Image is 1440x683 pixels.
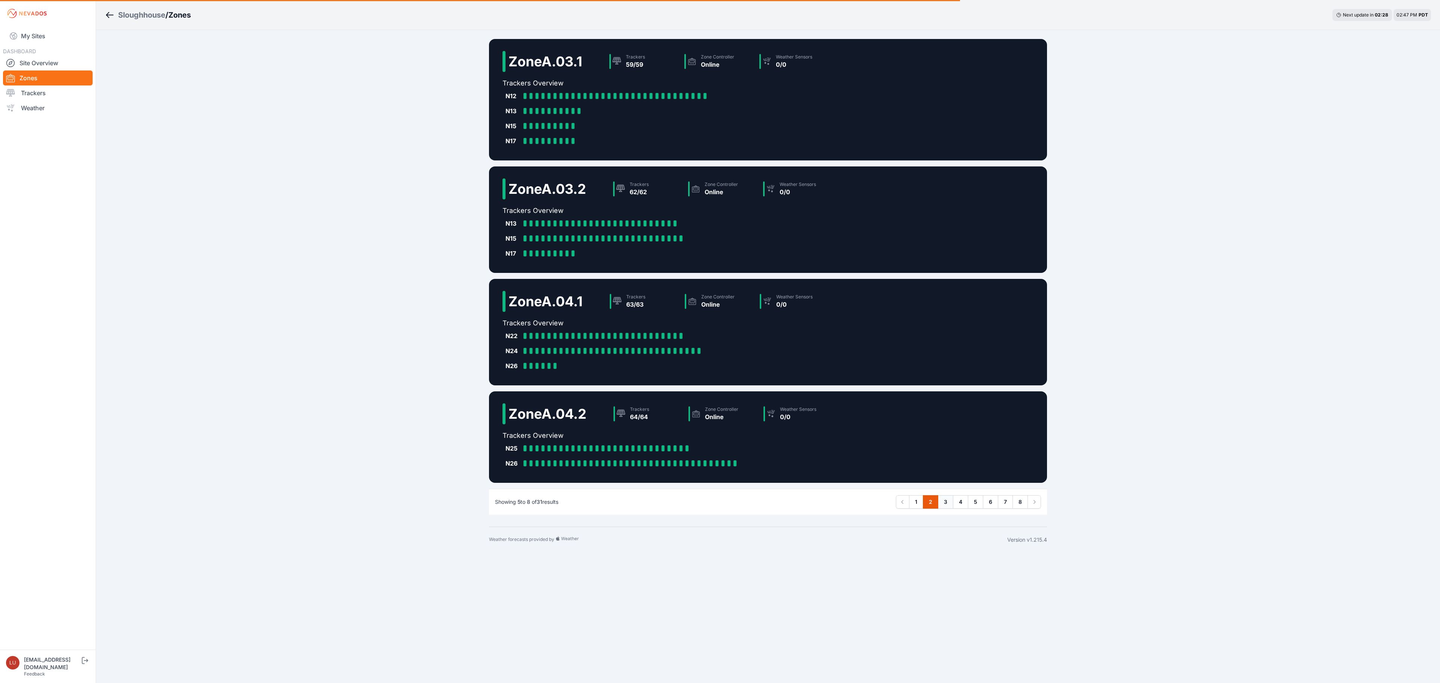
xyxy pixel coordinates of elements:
[1396,12,1417,18] span: 02:47 PM
[780,412,816,421] div: 0/0
[705,406,738,412] div: Zone Controller
[630,406,649,412] div: Trackers
[780,187,816,196] div: 0/0
[165,10,168,20] span: /
[6,7,48,19] img: Nevados
[1343,12,1374,18] span: Next update in
[896,495,1041,509] nav: Pagination
[1007,536,1047,544] div: Version v1.215.4
[998,495,1013,509] a: 7
[705,181,738,187] div: Zone Controller
[607,291,682,312] a: Trackers63/63
[3,85,93,100] a: Trackers
[508,181,586,196] h2: Zone A.03.2
[760,403,835,424] a: Weather Sensors0/0
[502,430,835,441] h2: Trackers Overview
[983,495,998,509] a: 6
[780,406,816,412] div: Weather Sensors
[508,54,582,69] h2: Zone A.03.1
[776,54,812,60] div: Weather Sensors
[626,300,645,309] div: 63/63
[938,495,953,509] a: 3
[3,70,93,85] a: Zones
[505,121,520,130] div: N15
[606,51,681,72] a: Trackers59/59
[505,91,520,100] div: N12
[3,100,93,115] a: Weather
[923,495,938,509] a: 2
[527,499,530,505] span: 8
[495,498,558,506] p: Showing to of results
[776,60,812,69] div: 0/0
[626,60,645,69] div: 59/59
[505,444,520,453] div: N25
[505,219,520,228] div: N13
[118,10,165,20] a: Sloughhouse
[3,55,93,70] a: Site Overview
[508,294,583,309] h2: Zone A.04.1
[968,495,983,509] a: 5
[505,459,520,468] div: N26
[701,294,735,300] div: Zone Controller
[1012,495,1028,509] a: 8
[505,331,520,340] div: N22
[24,671,45,677] a: Feedback
[505,234,520,243] div: N15
[626,54,645,60] div: Trackers
[6,656,19,670] img: luke.beaumont@nevados.solar
[701,54,734,60] div: Zone Controller
[505,136,520,145] div: N17
[502,318,832,328] h2: Trackers Overview
[537,499,542,505] span: 31
[630,412,649,421] div: 64/64
[760,178,835,199] a: Weather Sensors0/0
[502,78,831,88] h2: Trackers Overview
[630,187,649,196] div: 62/62
[626,294,645,300] div: Trackers
[1419,12,1428,18] span: PDT
[909,495,923,509] a: 1
[610,178,685,199] a: Trackers62/62
[505,346,520,355] div: N24
[105,5,191,25] nav: Breadcrumb
[705,187,738,196] div: Online
[517,499,520,505] span: 5
[701,60,734,69] div: Online
[757,291,832,312] a: Weather Sensors0/0
[505,106,520,115] div: N13
[505,361,520,370] div: N26
[701,300,735,309] div: Online
[3,48,36,54] span: DASHBOARD
[630,181,649,187] div: Trackers
[756,51,831,72] a: Weather Sensors0/0
[24,656,80,671] div: [EMAIL_ADDRESS][DOMAIN_NAME]
[610,403,685,424] a: Trackers64/64
[776,300,813,309] div: 0/0
[1375,12,1388,18] div: 02 : 28
[508,406,586,421] h2: Zone A.04.2
[705,412,738,421] div: Online
[489,536,1007,544] div: Weather forecasts provided by
[168,10,191,20] h3: Zones
[505,249,520,258] div: N17
[780,181,816,187] div: Weather Sensors
[502,205,835,216] h2: Trackers Overview
[953,495,968,509] a: 4
[776,294,813,300] div: Weather Sensors
[3,27,93,45] a: My Sites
